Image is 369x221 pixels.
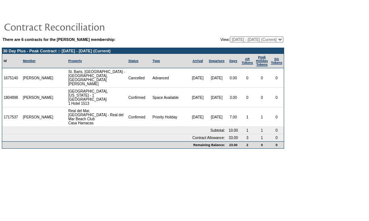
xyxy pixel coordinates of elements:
[269,127,284,134] td: 0
[188,68,207,88] td: [DATE]
[67,88,127,107] td: [GEOGRAPHIC_DATA], [US_STATE] - 1 [GEOGRAPHIC_DATA] 1 Hotel 1513
[240,88,255,107] td: 0
[183,37,283,42] td: View:
[255,141,270,148] td: 0
[68,59,82,63] a: Property
[67,107,127,127] td: Real del Mar, [GEOGRAPHIC_DATA] - Real del Mar Beach Club Casa Hamacas
[4,19,151,34] img: pgTtlContractReconciliation.gif
[227,68,240,88] td: 0.00
[255,88,270,107] td: 0
[21,88,55,107] td: [PERSON_NAME]
[2,88,21,107] td: 1804898
[127,68,151,88] td: Cancelled
[2,127,227,134] td: Subtotal:
[21,107,55,127] td: [PERSON_NAME]
[255,127,270,134] td: 1
[67,68,127,88] td: St. Barts, [GEOGRAPHIC_DATA] - [GEOGRAPHIC_DATA], [GEOGRAPHIC_DATA] [PERSON_NAME]
[227,107,240,127] td: 7.00
[240,134,255,141] td: 3
[2,48,284,54] td: 30 Day Plus - Peak Contract :: [DATE] - [DATE] (Current)
[128,59,139,63] a: Status
[269,107,284,127] td: 0
[240,127,255,134] td: 1
[240,68,255,88] td: 0
[269,141,284,148] td: 0
[240,107,255,127] td: 1
[2,68,21,88] td: 1675140
[242,57,253,65] a: ARTokens
[2,107,21,127] td: 1717537
[269,134,284,141] td: 0
[3,37,115,42] b: There are 6 contracts for the [PERSON_NAME] membership:
[227,134,240,141] td: 33.00
[207,68,227,88] td: [DATE]
[192,59,203,63] a: Arrival
[2,134,227,141] td: Contract Allowance:
[151,107,188,127] td: Priority Holiday
[227,88,240,107] td: 3.00
[269,68,284,88] td: 0
[188,107,207,127] td: [DATE]
[151,88,188,107] td: Space Available
[23,59,36,63] a: Member
[240,141,255,148] td: 2
[207,88,227,107] td: [DATE]
[127,107,151,127] td: Confirmed
[151,68,188,88] td: Advanced
[255,107,270,127] td: 1
[269,88,284,107] td: 0
[256,55,268,66] a: Peak HolidayTokens
[127,88,151,107] td: Confirmed
[2,54,21,68] td: Id
[229,59,237,63] a: Days
[207,107,227,127] td: [DATE]
[255,134,270,141] td: 1
[271,57,282,65] a: SGTokens
[255,68,270,88] td: 0
[227,127,240,134] td: 10.00
[21,68,55,88] td: [PERSON_NAME]
[2,141,227,148] td: Remaining Balance:
[188,88,207,107] td: [DATE]
[209,59,225,63] a: Departure
[227,141,240,148] td: 23.00
[152,59,160,63] a: Type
